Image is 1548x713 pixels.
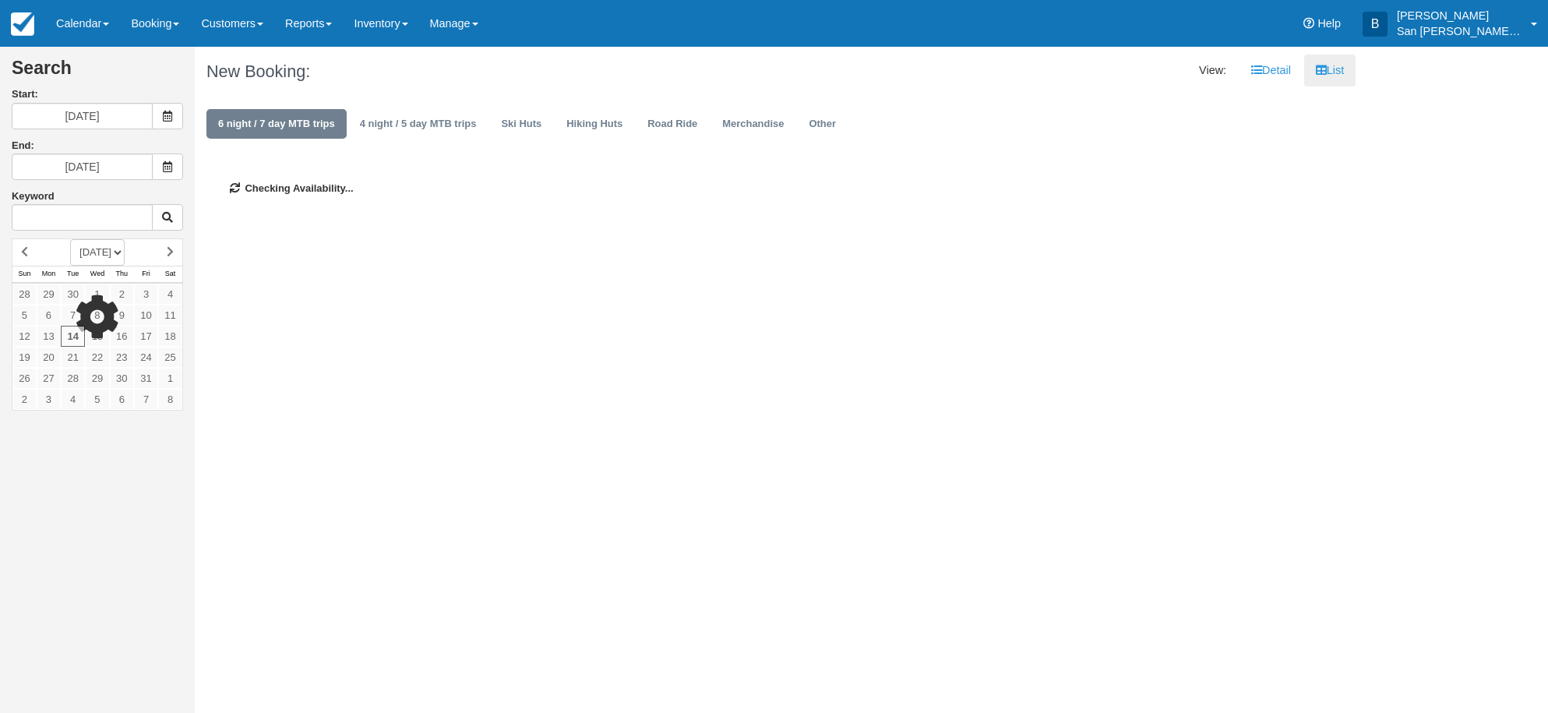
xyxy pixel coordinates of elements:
a: 4 night / 5 day MTB trips [348,109,488,139]
a: Hiking Huts [555,109,634,139]
a: Road Ride [636,109,709,139]
p: [PERSON_NAME] [1397,8,1522,23]
h1: New Booking: [206,62,763,81]
div: B [1363,12,1388,37]
a: Merchandise [711,109,795,139]
a: Detail [1239,55,1303,86]
label: Start: [12,87,183,102]
h2: Search [12,58,183,87]
label: Keyword [12,190,55,202]
img: checkfront-main-nav-mini-logo.png [11,12,34,36]
a: Other [797,109,848,139]
a: List [1304,55,1356,86]
a: 14 [61,326,85,347]
span: Help [1317,17,1341,30]
i: Help [1303,18,1314,29]
a: Ski Huts [489,109,553,139]
button: Keyword Search [152,204,183,231]
p: San [PERSON_NAME] Hut Systems [1397,23,1522,39]
a: 6 night / 7 day MTB trips [206,109,347,139]
li: View: [1187,55,1238,86]
div: Checking Availability... [206,158,1344,220]
label: End: [12,139,34,151]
